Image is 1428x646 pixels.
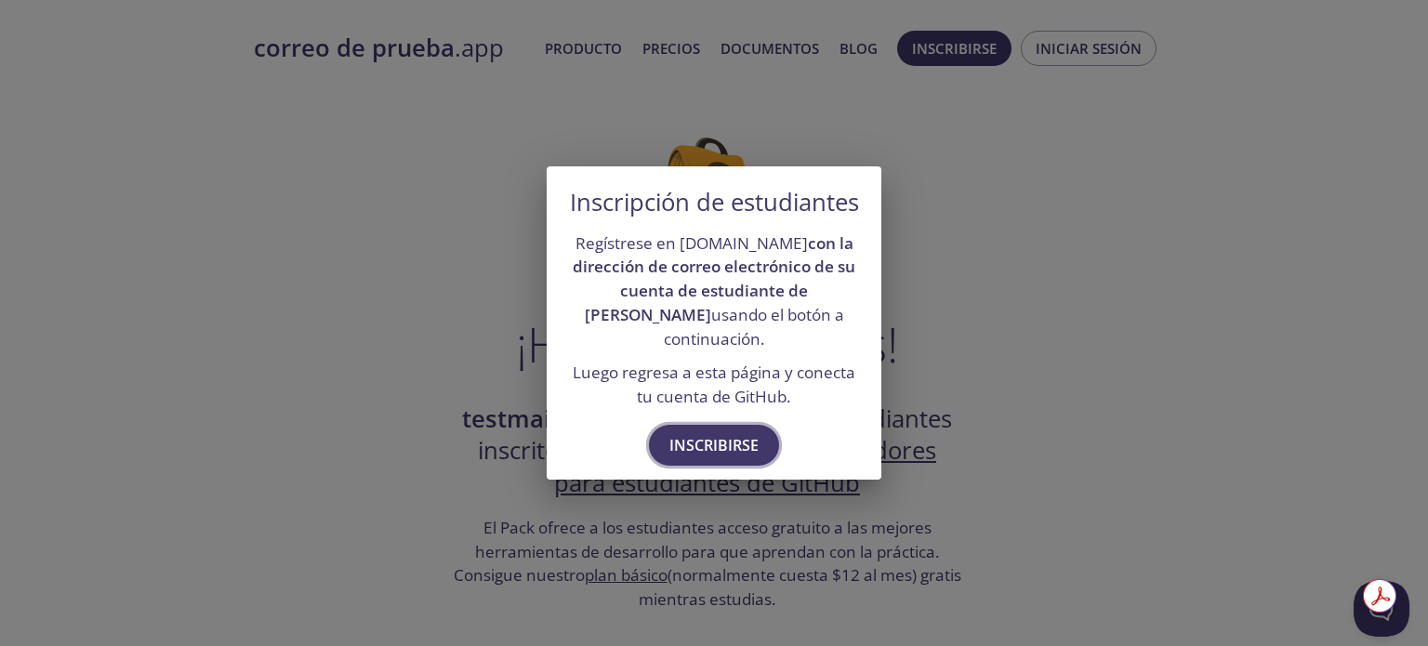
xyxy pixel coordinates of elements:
font: Inscribirse [669,435,759,455]
button: Inscribirse [649,425,779,466]
font: Luego regresa a esta página y conecta tu cuenta de GitHub. [573,362,855,407]
font: usando el botón a continuación. [664,304,844,349]
font: Inscripción de estudiantes [570,186,859,218]
font: Regístrese en [DOMAIN_NAME] [575,232,808,254]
